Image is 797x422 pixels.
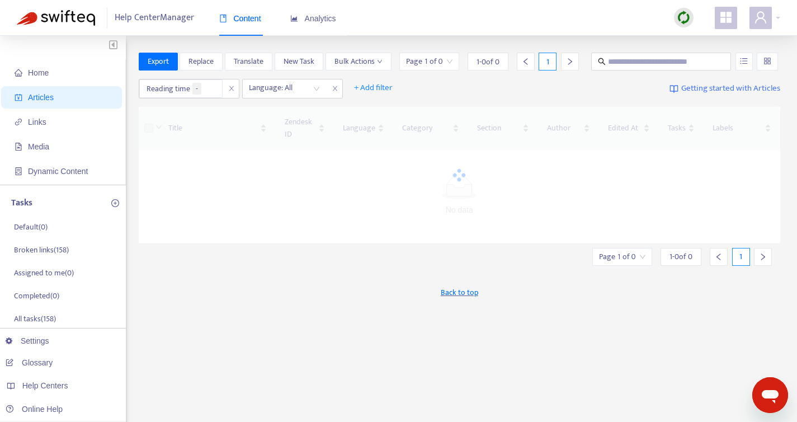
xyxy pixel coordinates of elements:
[754,11,767,24] span: user
[346,79,401,97] button: + Add filter
[290,15,298,22] span: area-chart
[111,199,119,207] span: plus-circle
[669,251,692,262] span: 1 - 0 of 0
[354,81,393,95] span: + Add filter
[669,79,780,99] a: Getting started with Articles
[11,196,32,210] p: Tasks
[715,253,723,261] span: left
[740,57,748,65] span: unordered-list
[139,53,178,71] button: Export
[284,55,314,68] span: New Task
[752,377,788,413] iframe: Button to launch messaging window
[17,10,95,26] img: Swifteq
[28,142,49,151] span: Media
[290,14,336,23] span: Analytics
[219,14,261,23] span: Content
[677,11,691,25] img: sync.dc5367851b00ba804db3.png
[192,83,201,95] span: -
[225,53,272,71] button: Translate
[326,53,392,71] button: Bulk Actionsdown
[14,313,56,325] p: All tasks ( 158 )
[522,58,530,65] span: left
[566,58,574,65] span: right
[732,248,750,266] div: 1
[148,55,169,68] span: Export
[14,221,48,233] p: Default ( 0 )
[139,79,223,98] span: Reading time
[224,82,239,95] span: close
[334,55,383,68] span: Bulk Actions
[14,290,59,302] p: Completed ( 0 )
[234,55,263,68] span: Translate
[14,244,69,256] p: Broken links ( 158 )
[15,118,22,126] span: link
[598,58,606,65] span: search
[188,55,214,68] span: Replace
[539,53,557,71] div: 1
[15,69,22,77] span: home
[219,15,227,22] span: book
[6,336,49,345] a: Settings
[6,358,53,367] a: Glossary
[180,53,223,71] button: Replace
[15,143,22,151] span: file-image
[759,253,767,261] span: right
[15,167,22,175] span: container
[328,82,342,95] span: close
[22,381,68,390] span: Help Centers
[28,93,54,102] span: Articles
[275,53,323,71] button: New Task
[377,59,383,64] span: down
[681,82,780,95] span: Getting started with Articles
[6,405,63,414] a: Online Help
[441,287,478,298] span: Back to top
[669,85,678,93] img: image-link
[477,56,499,68] span: 1 - 0 of 0
[15,93,22,101] span: account-book
[28,167,88,176] span: Dynamic Content
[28,118,46,126] span: Links
[735,53,753,71] button: unordered-list
[115,7,194,29] span: Help Center Manager
[719,11,733,24] span: appstore
[14,267,74,279] p: Assigned to me ( 0 )
[28,68,49,77] span: Home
